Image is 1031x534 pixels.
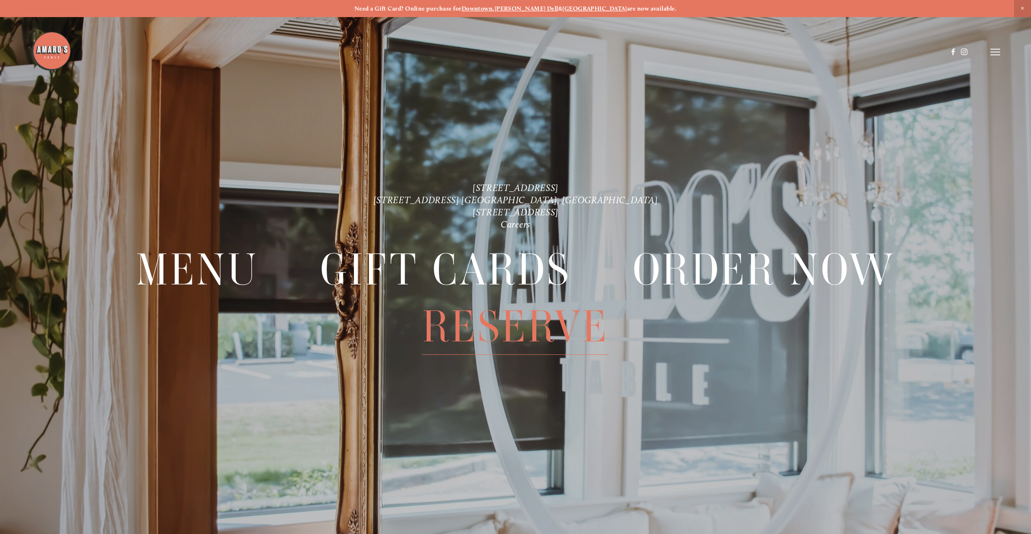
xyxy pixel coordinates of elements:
[320,241,571,297] a: Gift Cards
[422,298,609,355] span: Reserve
[493,5,494,12] strong: ,
[31,31,72,72] img: Amaro's Table
[136,241,259,298] span: Menu
[501,219,530,230] a: Careers
[462,5,493,12] a: Downtown
[473,206,558,218] a: [STREET_ADDRESS]
[136,241,259,297] a: Menu
[633,241,895,297] a: Order Now
[354,5,462,12] strong: Need a Gift Card? Online purchase for
[562,5,627,12] a: [GEOGRAPHIC_DATA]
[422,298,609,354] a: Reserve
[495,5,558,12] a: [PERSON_NAME] Dell
[558,5,562,12] strong: &
[320,241,571,298] span: Gift Cards
[633,241,895,298] span: Order Now
[373,194,658,206] a: [STREET_ADDRESS] [GEOGRAPHIC_DATA], [GEOGRAPHIC_DATA]
[627,5,677,12] strong: are now available.
[473,182,558,193] a: [STREET_ADDRESS]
